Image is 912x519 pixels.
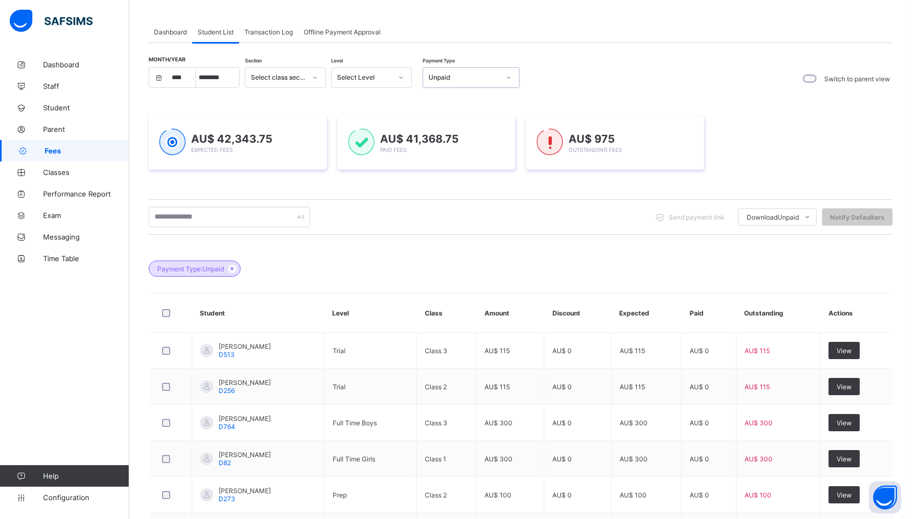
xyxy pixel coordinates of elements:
[745,383,770,391] span: AU$ 115
[43,103,129,112] span: Student
[417,293,476,333] th: Class
[620,383,645,391] span: AU$ 115
[425,383,447,391] span: Class 2
[348,129,375,156] img: paid-1.3eb1404cbcb1d3b736510a26bbfa3ccb.svg
[251,74,306,82] div: Select class section
[537,129,563,156] img: outstanding-1.146d663e52f09953f639664a84e30106.svg
[485,383,510,391] span: AU$ 115
[552,383,572,391] span: AU$ 0
[552,419,572,427] span: AU$ 0
[620,491,647,499] span: AU$ 100
[485,491,511,499] span: AU$ 100
[552,455,572,463] span: AU$ 0
[824,75,890,83] label: Switch to parent view
[485,419,513,427] span: AU$ 300
[43,125,129,134] span: Parent
[620,347,645,355] span: AU$ 115
[429,74,500,82] div: Unpaid
[43,254,129,263] span: Time Table
[690,383,709,391] span: AU$ 0
[837,455,852,463] span: View
[331,58,343,64] span: Level
[837,419,852,427] span: View
[219,342,271,350] span: [PERSON_NAME]
[333,419,377,427] span: Full Time Boys
[423,58,455,64] span: Payment Type
[544,293,611,333] th: Discount
[154,28,187,36] span: Dashboard
[333,347,346,355] span: Trial
[304,28,381,36] span: Offline Payment Approval
[149,56,186,62] span: Month/Year
[324,293,417,333] th: Level
[192,293,325,333] th: Student
[337,74,392,82] div: Select Level
[43,168,129,177] span: Classes
[690,455,709,463] span: AU$ 0
[669,213,725,221] span: Send payment link
[43,190,129,198] span: Performance Report
[43,493,129,502] span: Configuration
[43,472,129,480] span: Help
[837,347,852,355] span: View
[219,459,231,467] span: D82
[569,146,622,153] span: Outstanding Fees
[820,293,893,333] th: Actions
[690,491,709,499] span: AU$ 0
[333,491,347,499] span: Prep
[569,132,615,145] span: AU$ 975
[219,423,235,431] span: D764
[552,347,572,355] span: AU$ 0
[380,146,406,153] span: Paid Fees
[245,58,262,64] span: Section
[219,415,271,423] span: [PERSON_NAME]
[219,387,235,395] span: D256
[219,378,271,387] span: [PERSON_NAME]
[425,455,446,463] span: Class 1
[736,293,820,333] th: Outstanding
[485,455,513,463] span: AU$ 300
[333,383,346,391] span: Trial
[198,28,234,36] span: Student List
[43,211,129,220] span: Exam
[620,419,648,427] span: AU$ 300
[157,265,224,273] span: Payment Type: Unpaid
[43,60,129,69] span: Dashboard
[611,293,682,333] th: Expected
[620,455,648,463] span: AU$ 300
[45,146,129,155] span: Fees
[682,293,736,333] th: Paid
[745,491,771,499] span: AU$ 100
[425,491,447,499] span: Class 2
[425,347,447,355] span: Class 3
[485,347,510,355] span: AU$ 115
[869,481,901,514] button: Open asap
[690,347,709,355] span: AU$ 0
[747,213,799,221] span: Download Unpaid
[837,383,852,391] span: View
[552,491,572,499] span: AU$ 0
[380,132,459,145] span: AU$ 41,368.75
[43,233,129,241] span: Messaging
[830,213,885,221] span: Notify Defaulters
[425,419,447,427] span: Class 3
[10,10,93,32] img: safsims
[219,487,271,495] span: [PERSON_NAME]
[690,419,709,427] span: AU$ 0
[837,491,852,499] span: View
[191,132,272,145] span: AU$ 42,343.75
[159,129,186,156] img: expected-1.03dd87d44185fb6c27cc9b2570c10499.svg
[219,451,271,459] span: [PERSON_NAME]
[219,350,235,359] span: D513
[191,146,233,153] span: Expected Fees
[333,455,375,463] span: Full Time Girls
[476,293,544,333] th: Amount
[219,495,235,503] span: D273
[745,419,773,427] span: AU$ 300
[43,82,129,90] span: Staff
[745,347,770,355] span: AU$ 115
[745,455,773,463] span: AU$ 300
[244,28,293,36] span: Transaction Log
